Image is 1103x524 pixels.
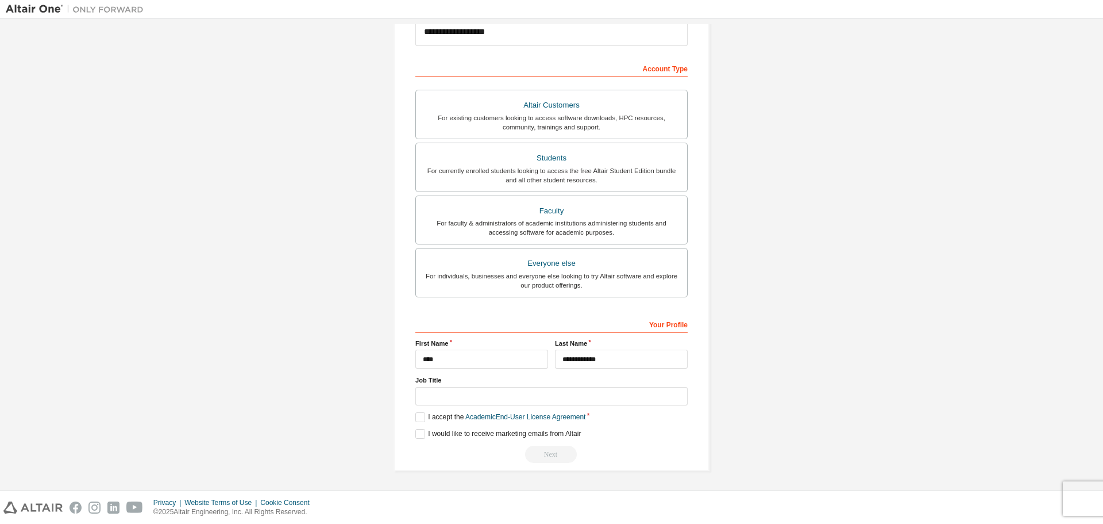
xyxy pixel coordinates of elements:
[415,429,581,439] label: I would like to receive marketing emails from Altair
[415,412,585,422] label: I accept the
[423,166,680,185] div: For currently enrolled students looking to access the free Altair Student Edition bundle and all ...
[153,507,317,517] p: © 2025 Altair Engineering, Inc. All Rights Reserved.
[555,339,688,348] label: Last Name
[3,502,63,514] img: altair_logo.svg
[415,59,688,77] div: Account Type
[70,502,82,514] img: facebook.svg
[6,3,149,15] img: Altair One
[423,113,680,132] div: For existing customers looking to access software downloads, HPC resources, community, trainings ...
[415,315,688,333] div: Your Profile
[423,219,680,237] div: For faculty & administrators of academic institutions administering students and accessing softwa...
[423,271,680,290] div: For individuals, businesses and everyone else looking to try Altair software and explore our prod...
[415,376,688,385] label: Job Title
[423,150,680,166] div: Students
[260,498,316,507] div: Cookie Consent
[423,255,680,271] div: Everyone else
[184,498,260,507] div: Website Terms of Use
[88,502,101,514] img: instagram.svg
[423,203,680,219] div: Faculty
[107,502,119,514] img: linkedin.svg
[415,446,688,463] div: Read and acccept EULA to continue
[126,502,143,514] img: youtube.svg
[465,413,585,421] a: Academic End-User License Agreement
[415,339,548,348] label: First Name
[153,498,184,507] div: Privacy
[423,97,680,113] div: Altair Customers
